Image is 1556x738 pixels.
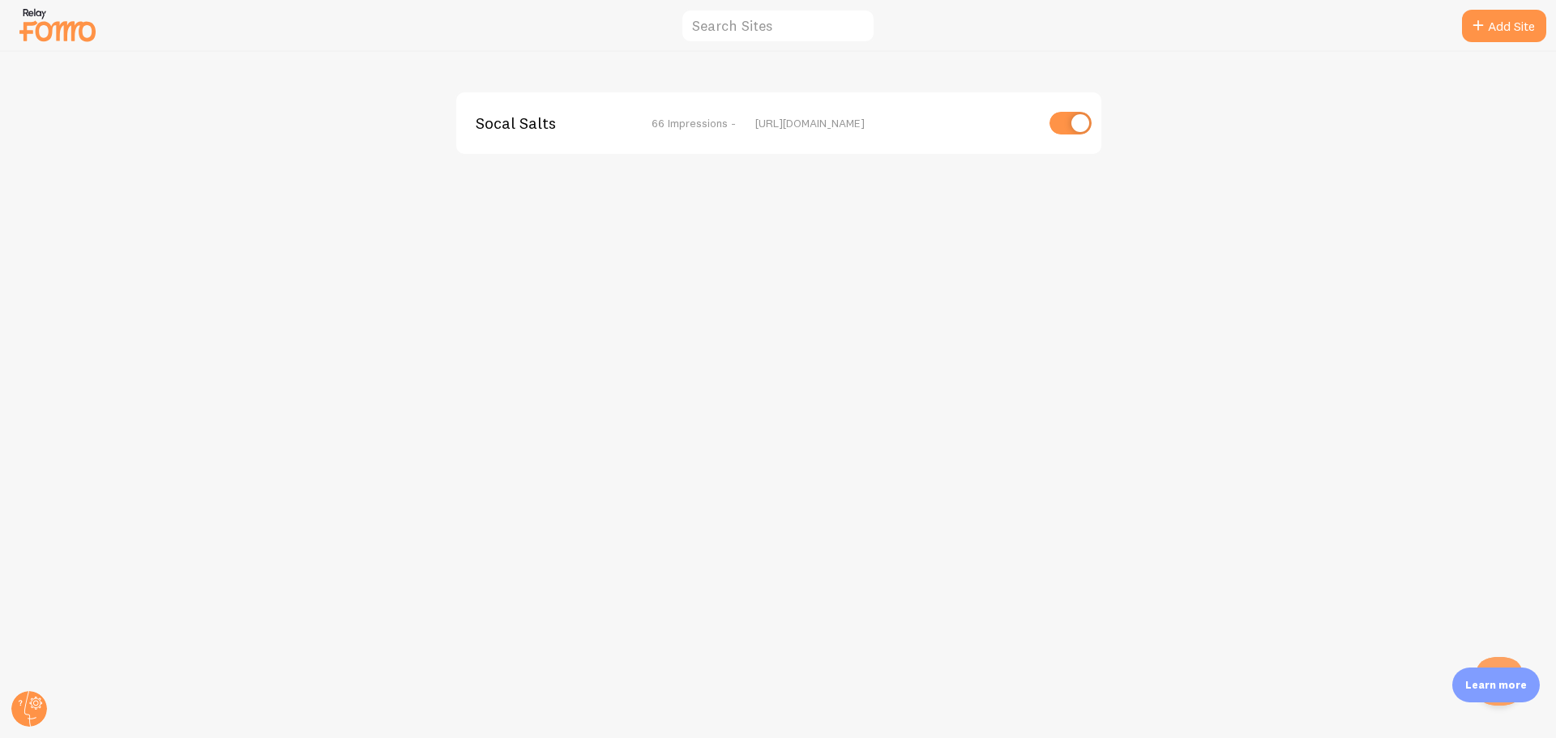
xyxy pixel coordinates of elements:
span: 66 Impressions - [652,116,736,130]
img: fomo-relay-logo-orange.svg [17,4,98,45]
span: Socal Salts [476,116,606,130]
div: Learn more [1452,668,1540,702]
div: [URL][DOMAIN_NAME] [755,116,1035,130]
p: Learn more [1465,677,1527,693]
iframe: Help Scout Beacon - Open [1475,657,1524,706]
